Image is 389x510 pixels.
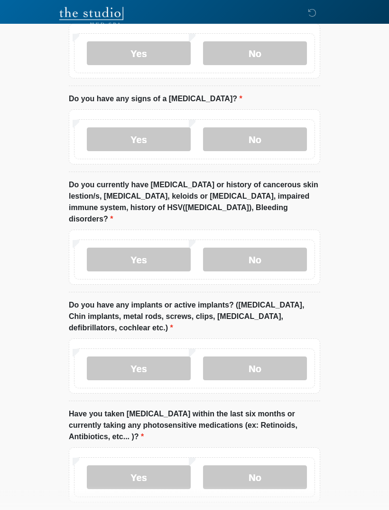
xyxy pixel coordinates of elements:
[87,248,191,272] label: Yes
[87,466,191,490] label: Yes
[87,42,191,66] label: Yes
[203,248,307,272] label: No
[69,94,242,105] label: Do you have any signs of a [MEDICAL_DATA]?
[59,7,123,26] img: The Studio Med Spa Logo
[69,409,320,443] label: Have you taken [MEDICAL_DATA] within the last six months or currently taking any photosensitive m...
[203,42,307,66] label: No
[87,128,191,152] label: Yes
[87,357,191,381] label: Yes
[203,128,307,152] label: No
[69,180,320,225] label: Do you currently have [MEDICAL_DATA] or history of cancerous skin lestion/s, [MEDICAL_DATA], kelo...
[69,300,320,334] label: Do you have any implants or active implants? ([MEDICAL_DATA], Chin implants, metal rods, screws, ...
[203,357,307,381] label: No
[203,466,307,490] label: No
